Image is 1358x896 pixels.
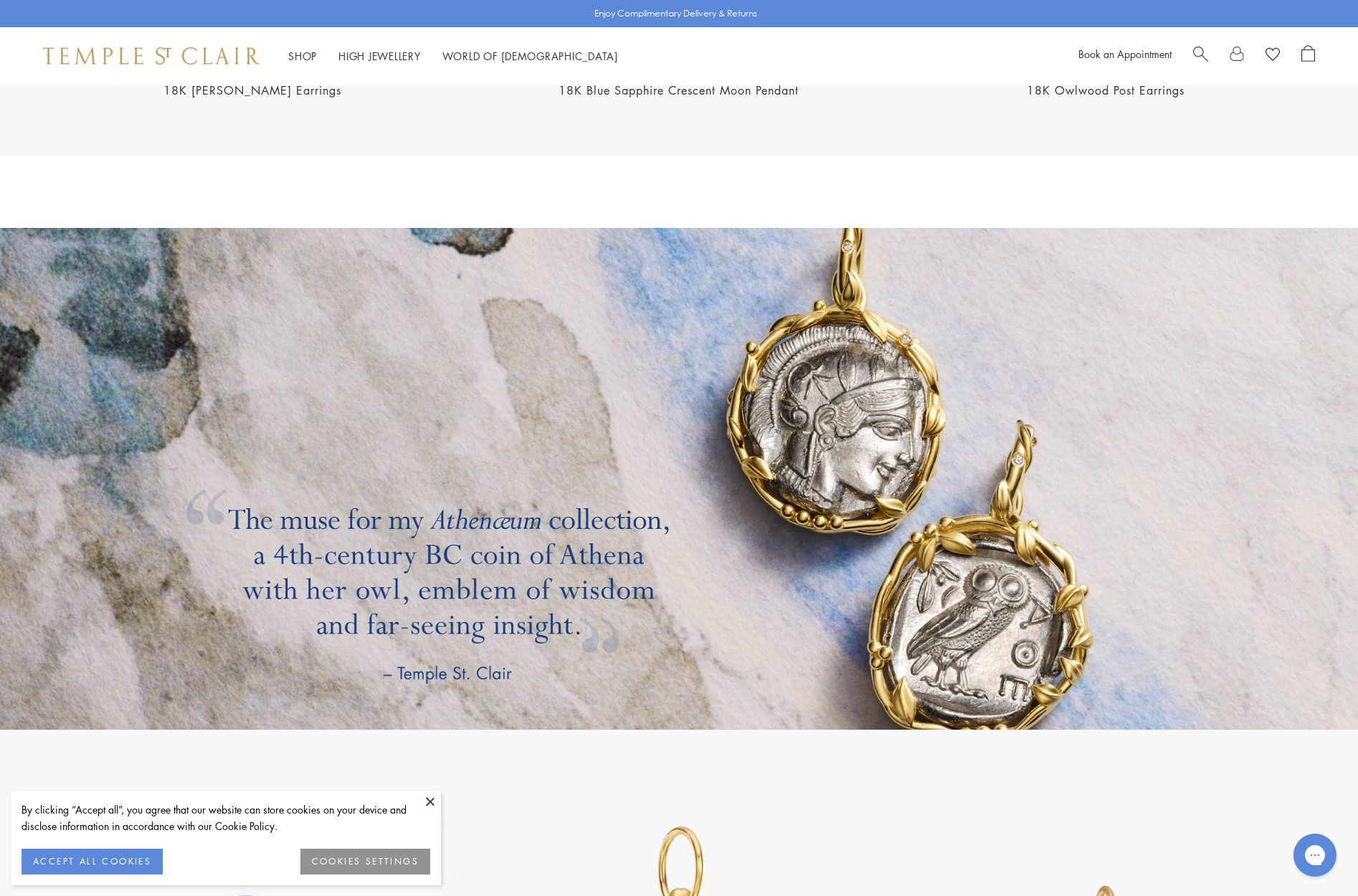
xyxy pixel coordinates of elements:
button: COOKIES SETTINGS [300,849,430,874]
a: 18K [PERSON_NAME] Earrings [163,82,341,98]
a: High JewelleryHigh Jewellery [338,49,421,63]
a: Book an Appointment [1078,47,1172,61]
nav: Main navigation [288,47,618,65]
p: Enjoy Complimentary Delivery & Returns [594,6,757,21]
a: ShopShop [288,49,317,63]
iframe: Gorgias live chat messenger [1286,829,1344,882]
div: By clicking “Accept all”, you agree that our website can store cookies on your device and disclos... [22,801,430,834]
a: 18K Blue Sapphire Crescent Moon Pendant [559,82,799,98]
a: 18K Owlwood Post Earrings [1027,82,1184,98]
img: Temple St. Clair [43,47,260,65]
a: World of [DEMOGRAPHIC_DATA]World of [DEMOGRAPHIC_DATA] [442,49,618,63]
a: Search [1193,45,1208,67]
button: ACCEPT ALL COOKIES [22,849,163,874]
a: View Wishlist [1266,45,1280,67]
a: Open Shopping Bag [1301,45,1315,67]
